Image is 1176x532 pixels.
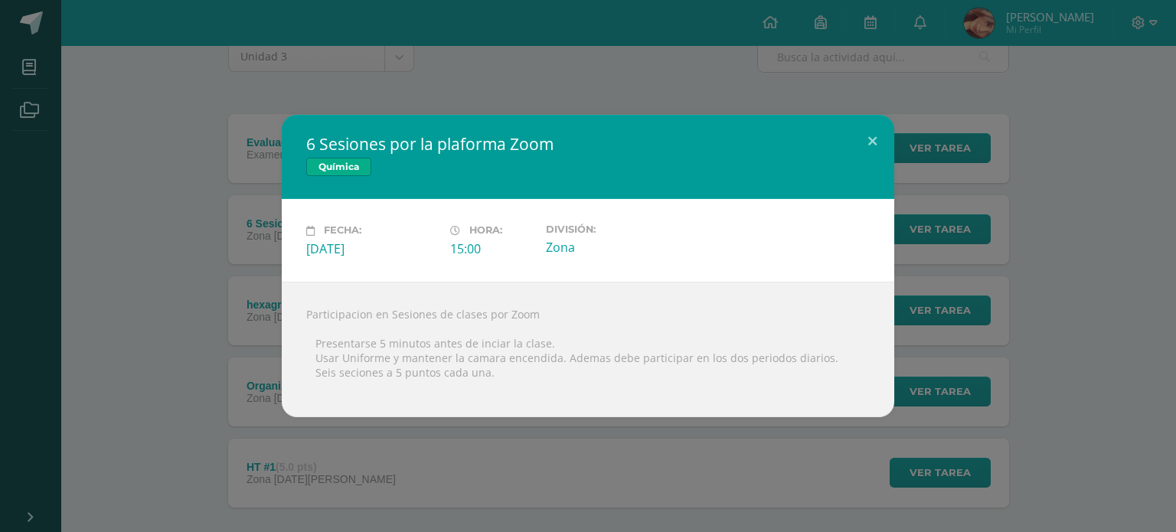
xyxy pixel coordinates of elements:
div: Zona [546,239,678,256]
div: [DATE] [306,240,438,257]
button: Close (Esc) [851,115,894,167]
h2: 6 Sesiones por la plaforma Zoom [306,133,870,155]
span: Química [306,158,371,176]
div: 15:00 [450,240,534,257]
span: Fecha: [324,225,361,237]
div: Participacion en Sesiones de clases por Zoom  Presentarse 5 minutos antes de inciar la clase.  ... [282,282,894,417]
label: División: [546,224,678,235]
span: Hora: [469,225,502,237]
